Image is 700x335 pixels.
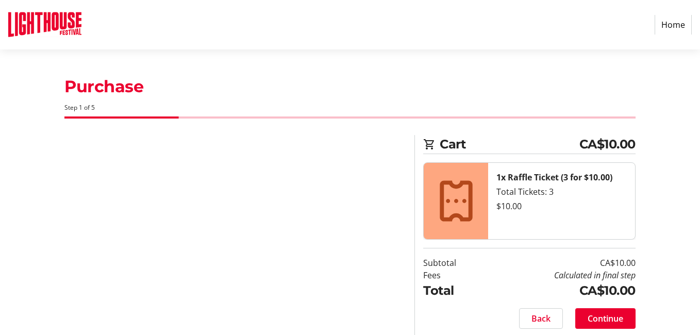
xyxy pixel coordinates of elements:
[440,135,579,154] span: Cart
[519,308,563,329] button: Back
[8,4,81,45] img: Lighthouse Festival's Logo
[496,172,612,183] strong: 1x Raffle Ticket (3 for $10.00)
[485,269,636,281] td: Calculated in final step
[423,269,485,281] td: Fees
[496,200,627,212] div: $10.00
[588,312,623,325] span: Continue
[485,281,636,300] td: CA$10.00
[485,257,636,269] td: CA$10.00
[655,15,692,35] a: Home
[64,103,636,112] div: Step 1 of 5
[575,308,636,329] button: Continue
[423,257,485,269] td: Subtotal
[64,74,636,99] h1: Purchase
[496,186,627,198] div: Total Tickets: 3
[579,135,636,154] span: CA$10.00
[423,281,485,300] td: Total
[531,312,551,325] span: Back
